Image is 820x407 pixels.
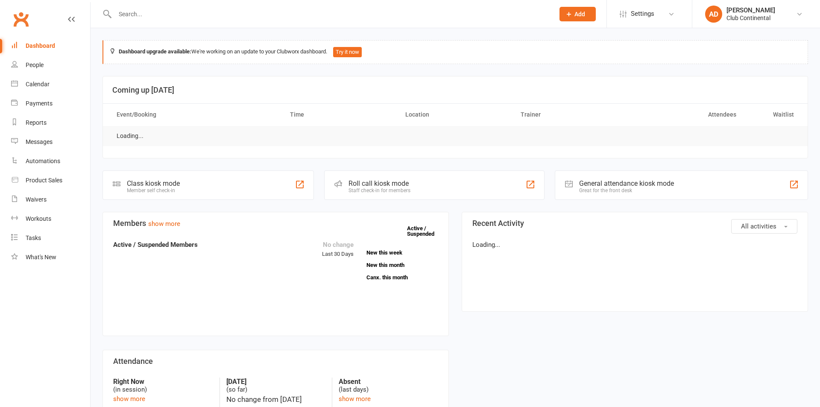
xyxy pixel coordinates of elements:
[282,104,398,126] th: Time
[113,357,438,366] h3: Attendance
[127,179,180,187] div: Class kiosk mode
[148,220,180,228] a: show more
[579,179,674,187] div: General attendance kiosk mode
[579,187,674,193] div: Great for the front desk
[741,223,776,230] span: All activities
[631,4,654,23] span: Settings
[726,6,775,14] div: [PERSON_NAME]
[11,132,90,152] a: Messages
[472,219,797,228] h3: Recent Activity
[11,94,90,113] a: Payments
[26,215,51,222] div: Workouts
[11,209,90,228] a: Workouts
[226,378,326,394] div: (so far)
[127,187,180,193] div: Member self check-in
[10,9,32,30] a: Clubworx
[113,219,438,228] h3: Members
[339,395,371,403] a: show more
[113,241,198,249] strong: Active / Suspended Members
[11,56,90,75] a: People
[26,177,62,184] div: Product Sales
[11,190,90,209] a: Waivers
[366,275,438,280] a: Canx. this month
[26,119,47,126] div: Reports
[26,61,44,68] div: People
[26,158,60,164] div: Automations
[11,36,90,56] a: Dashboard
[628,104,744,126] th: Attendees
[322,240,354,259] div: Last 30 Days
[398,104,513,126] th: Location
[11,248,90,267] a: What's New
[407,219,445,243] a: Active / Suspended
[513,104,628,126] th: Trainer
[744,104,802,126] th: Waitlist
[226,378,326,386] strong: [DATE]
[119,48,191,55] strong: Dashboard upgrade available:
[11,113,90,132] a: Reports
[11,171,90,190] a: Product Sales
[339,378,438,394] div: (last days)
[26,42,55,49] div: Dashboard
[705,6,722,23] div: AD
[366,262,438,268] a: New this month
[26,138,53,145] div: Messages
[11,228,90,248] a: Tasks
[26,81,50,88] div: Calendar
[113,378,213,394] div: (in session)
[366,250,438,255] a: New this week
[113,378,213,386] strong: Right Now
[109,104,282,126] th: Event/Booking
[11,152,90,171] a: Automations
[26,254,56,261] div: What's New
[339,378,438,386] strong: Absent
[112,8,548,20] input: Search...
[109,126,151,146] td: Loading...
[11,75,90,94] a: Calendar
[726,14,775,22] div: Club Continental
[574,11,585,18] span: Add
[226,394,326,405] div: No change from [DATE]
[26,234,41,241] div: Tasks
[113,395,145,403] a: show more
[26,196,47,203] div: Waivers
[112,86,798,94] h3: Coming up [DATE]
[559,7,596,21] button: Add
[102,40,808,64] div: We're working on an update to your Clubworx dashboard.
[348,187,410,193] div: Staff check-in for members
[322,240,354,250] div: No change
[472,240,797,250] p: Loading...
[731,219,797,234] button: All activities
[333,47,362,57] button: Try it now
[26,100,53,107] div: Payments
[348,179,410,187] div: Roll call kiosk mode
